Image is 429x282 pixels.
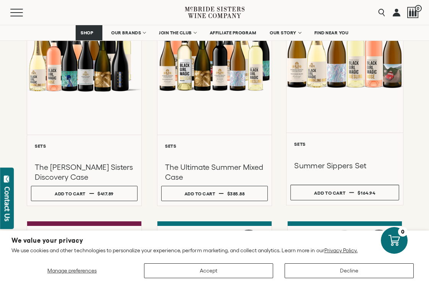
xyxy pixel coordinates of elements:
h6: Sets [165,143,264,148]
span: 0 [415,5,422,12]
div: Add to cart [185,188,215,199]
button: Add to cart $417.89 [31,186,138,201]
a: JOIN THE CLUB [154,25,201,40]
button: Decline [285,263,414,278]
button: Mobile Menu Trigger [10,9,38,16]
h6: White [36,230,50,235]
div: Add to cart [55,188,86,199]
span: $385.88 [227,191,245,196]
h2: We value your privacy [11,237,418,244]
a: Privacy Policy. [324,247,358,253]
button: Manage preferences [11,263,133,278]
h3: Summer Sippers Set [294,161,395,171]
a: SHOP [76,25,102,40]
h6: Red [166,230,175,235]
a: FIND NEAR YOU [309,25,354,40]
a: OUR BRANDS [106,25,150,40]
p: We use cookies and other technologies to personalize your experience, perform marketing, and coll... [11,247,418,254]
div: 0 [398,227,408,237]
div: Contact Us [3,187,11,221]
h6: Sets [35,143,134,148]
span: SHOP [81,30,94,35]
span: $417.89 [97,191,114,196]
a: OUR STORY [265,25,306,40]
button: Add to cart $385.88 [161,186,268,201]
h6: Sets [294,142,395,147]
h3: The Ultimate Summer Mixed Case [165,162,264,182]
a: AFFILIATE PROGRAM [205,25,261,40]
h6: Pink [296,230,307,235]
span: OUR STORY [270,30,296,35]
span: JOIN THE CLUB [159,30,192,35]
div: Add to cart [314,187,345,198]
span: Manage preferences [47,267,97,274]
h3: The [PERSON_NAME] Sisters Discovery Case [35,162,134,182]
button: Accept [144,263,273,278]
span: OUR BRANDS [111,30,141,35]
span: $164.94 [358,190,375,195]
button: Add to cart $164.94 [290,185,399,200]
span: FIND NEAR YOU [314,30,349,35]
span: AFFILIATE PROGRAM [210,30,256,35]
